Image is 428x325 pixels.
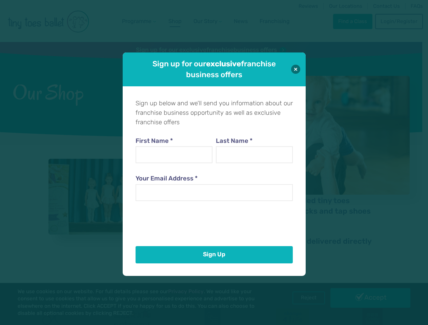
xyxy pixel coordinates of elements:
[136,136,213,146] label: First Name *
[216,136,293,146] label: Last Name *
[136,246,293,263] button: Sign Up
[142,59,287,80] h1: Sign up for our franchise business offers
[206,59,241,68] strong: exclusive
[136,209,239,235] iframe: reCAPTCHA
[136,99,293,127] p: Sign up below and we'll send you information about our franchise business opportunity as well as ...
[136,174,293,183] label: Your Email Address *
